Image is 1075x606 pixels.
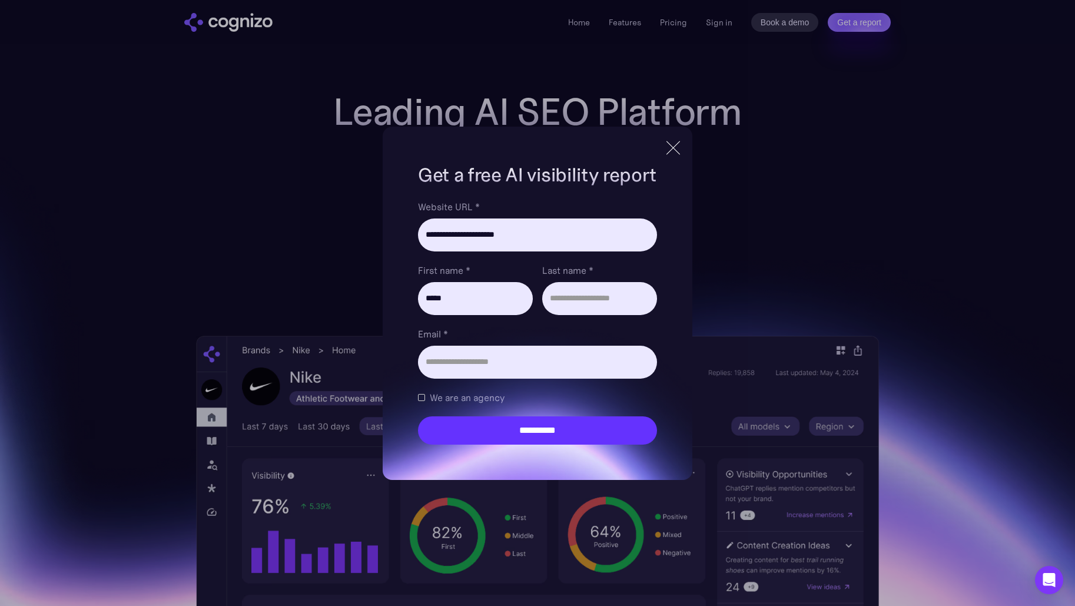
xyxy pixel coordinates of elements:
div: Open Intercom Messenger [1035,566,1063,594]
h1: Get a free AI visibility report [418,162,657,188]
label: Email * [418,327,657,341]
label: Last name * [542,263,657,277]
label: Website URL * [418,200,657,214]
form: Brand Report Form [418,200,657,445]
span: We are an agency [430,390,505,405]
label: First name * [418,263,533,277]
